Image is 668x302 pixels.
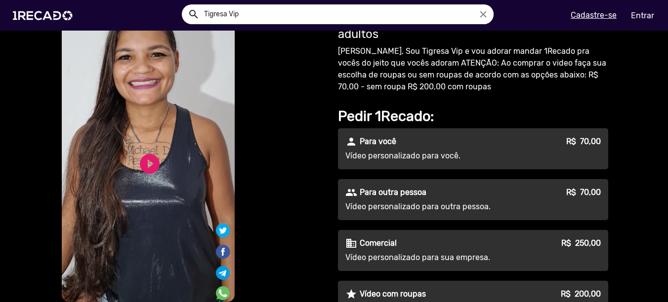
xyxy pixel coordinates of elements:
[197,4,494,24] input: Pesquisar...
[216,266,230,280] img: Compartilhe no telegram
[345,136,357,148] mat-icon: person
[360,237,397,249] p: Comercial
[566,136,601,148] p: R$ 70,00
[561,237,601,249] p: R$ 250,00
[345,201,524,213] p: Vídeo personalizado para outra pessoa.
[138,152,162,176] a: play_circle_filled
[561,288,601,300] p: R$ 200,00
[345,288,357,300] mat-icon: star
[345,150,524,162] p: Vídeo personalizado para você.
[216,286,230,300] img: Compartilhe no whatsapp
[184,5,202,22] button: Example home icon
[566,187,601,198] p: R$ 70,00
[478,9,489,20] i: close
[345,187,357,198] mat-icon: people
[360,288,426,300] p: Vídeo com roupas
[338,45,608,93] p: [PERSON_NAME], Sou Tigresa Vip e vou adorar mandar 1Recado pra vocês do jeito que vocês adoram AT...
[625,7,661,24] a: Entrar
[345,252,524,264] p: Vídeo personalizado para sua empresa.
[216,264,230,274] i: Share on Telegram
[215,243,231,253] i: Share on Facebook
[188,8,200,20] mat-icon: Example home icon
[571,10,617,20] u: Cadastre-se
[360,136,396,148] p: Para você
[216,226,230,235] i: Share on Twitter
[345,237,357,249] mat-icon: business
[216,285,230,294] i: Share on WhatsApp
[215,244,231,260] img: Compartilhe no facebook
[360,187,426,198] p: Para outra pessoa
[216,224,230,237] img: Compartilhe no twitter
[338,108,608,125] h2: Pedir 1Recado:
